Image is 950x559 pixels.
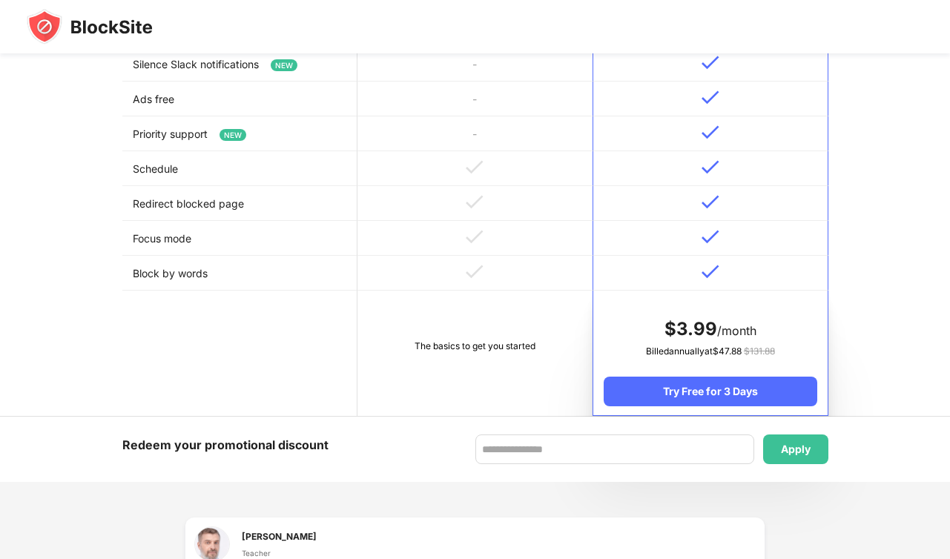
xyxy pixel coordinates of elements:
img: v-blue.svg [702,125,719,139]
td: - [357,82,593,116]
div: Billed annually at $ 47.88 [604,344,817,359]
div: Apply [781,443,811,455]
img: v-grey.svg [466,230,484,244]
td: - [357,116,593,151]
div: Redeem your promotional discount [122,434,329,456]
div: /month [604,317,817,341]
td: Ads free [122,82,357,116]
div: [PERSON_NAME] [242,529,317,543]
div: Try Free for 3 Days [604,377,817,406]
td: Focus mode [122,221,357,256]
span: NEW [220,129,246,141]
img: blocksite-icon-black.svg [27,9,153,44]
div: The basics to get you started [368,339,582,354]
span: $ 131.88 [744,345,775,357]
td: Silence Slack notifications [122,47,357,82]
div: Teacher [242,547,317,559]
td: Schedule [122,151,357,186]
td: Redirect blocked page [122,186,357,221]
img: v-blue.svg [702,195,719,209]
td: - [357,47,593,82]
img: v-grey.svg [466,160,484,174]
img: v-blue.svg [702,90,719,105]
td: Block by words [122,256,357,291]
img: v-blue.svg [702,56,719,70]
img: v-grey.svg [466,265,484,279]
td: Priority support [122,116,357,151]
img: v-blue.svg [702,265,719,279]
img: v-blue.svg [702,230,719,244]
img: v-grey.svg [466,195,484,209]
span: $ 3.99 [664,318,717,340]
img: v-blue.svg [702,160,719,174]
span: NEW [271,59,297,71]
